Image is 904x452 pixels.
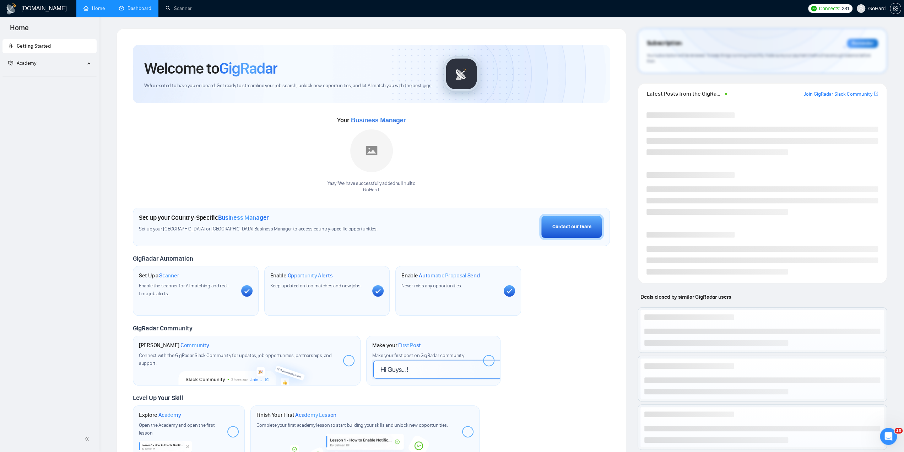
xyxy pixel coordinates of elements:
li: Academy Homepage [2,73,97,78]
span: Never miss any opportunities. [401,283,462,289]
span: double-left [85,435,92,442]
span: fund-projection-screen [8,60,13,65]
span: Business Manager [351,117,406,124]
p: GoHard . [328,187,415,193]
span: rocket [8,43,13,48]
h1: Set Up a [139,272,179,279]
span: Enable the scanner for AI matching and real-time job alerts. [139,283,229,297]
h1: Set up your Country-Specific [139,214,269,222]
a: searchScanner [166,5,192,11]
span: Academy [17,60,36,66]
span: First Post [398,342,421,349]
span: Set up your [GEOGRAPHIC_DATA] or [GEOGRAPHIC_DATA] Business Manager to access country-specific op... [139,226,418,233]
span: Scanner [159,272,179,279]
span: export [874,91,878,96]
a: dashboardDashboard [119,5,151,11]
span: Connects: [819,5,840,12]
span: 10 [894,428,903,434]
img: upwork-logo.png [811,6,817,11]
span: GigRadar Automation [133,255,193,262]
span: Getting Started [17,43,51,49]
span: Open the Academy and open the first lesson. [139,422,215,436]
span: Latest Posts from the GigRadar Community [646,89,722,98]
h1: Enable [401,272,480,279]
span: Academy Lesson [295,411,336,419]
h1: Welcome to [144,59,277,78]
img: slackcommunity-bg.png [179,352,315,385]
div: Yaay! We have successfully added null null to [328,180,415,194]
span: Academy [8,60,36,66]
a: export [874,90,878,97]
span: Connect with the GigRadar Slack Community for updates, job opportunities, partnerships, and support. [139,352,332,366]
span: Deals closed by similar GigRadar users [638,291,734,303]
img: placeholder.png [350,129,393,172]
h1: Explore [139,411,181,419]
div: Reminder [847,39,878,48]
a: Join GigRadar Slack Community [804,90,872,98]
span: Automatic Proposal Send [419,272,480,279]
span: Keep updated on top matches and new jobs. [270,283,362,289]
img: logo [6,3,17,15]
span: We're excited to have you on board. Get ready to streamline your job search, unlock new opportuni... [144,83,432,89]
span: user [859,6,864,11]
span: Business Manager [218,214,269,222]
span: Level Up Your Skill [133,394,183,402]
button: Contact our team [539,214,604,240]
span: 231 [842,5,850,12]
span: Academy [158,411,181,419]
h1: [PERSON_NAME] [139,342,209,349]
span: Community [180,342,209,349]
h1: Finish Your First [256,411,336,419]
span: Subscription [646,37,682,49]
span: Make your first post on GigRadar community. [372,352,465,358]
span: Opportunity Alerts [287,272,332,279]
span: Your [337,116,406,124]
a: setting [890,6,901,11]
span: Your subscription will be renewed. To keep things running smoothly, make sure your payment method... [646,53,870,64]
h1: Enable [270,272,333,279]
iframe: Intercom live chat [880,428,897,445]
h1: Make your [372,342,421,349]
span: Complete your first academy lesson to start building your skills and unlock new opportunities. [256,422,448,428]
a: homeHome [83,5,105,11]
div: Contact our team [552,223,591,231]
span: GigRadar Community [133,324,193,332]
span: GigRadar [219,59,277,78]
button: setting [890,3,901,14]
img: gigradar-logo.png [444,56,479,92]
span: Home [4,23,34,38]
li: Getting Started [2,39,97,53]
